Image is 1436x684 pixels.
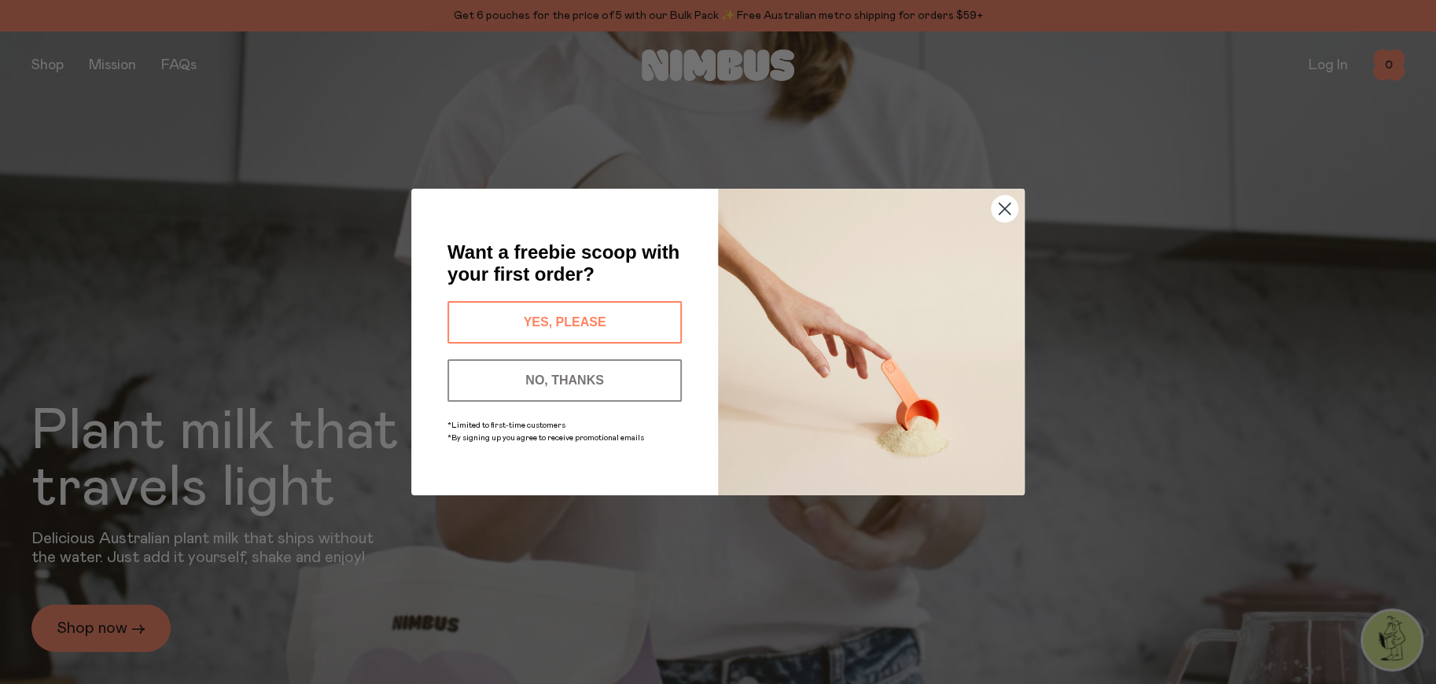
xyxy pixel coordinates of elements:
[447,421,565,429] span: *Limited to first-time customers
[447,301,682,344] button: YES, PLEASE
[991,195,1018,222] button: Close dialog
[718,189,1025,495] img: c0d45117-8e62-4a02-9742-374a5db49d45.jpeg
[447,241,679,285] span: Want a freebie scoop with your first order?
[447,434,644,442] span: *By signing up you agree to receive promotional emails
[447,359,682,402] button: NO, THANKS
